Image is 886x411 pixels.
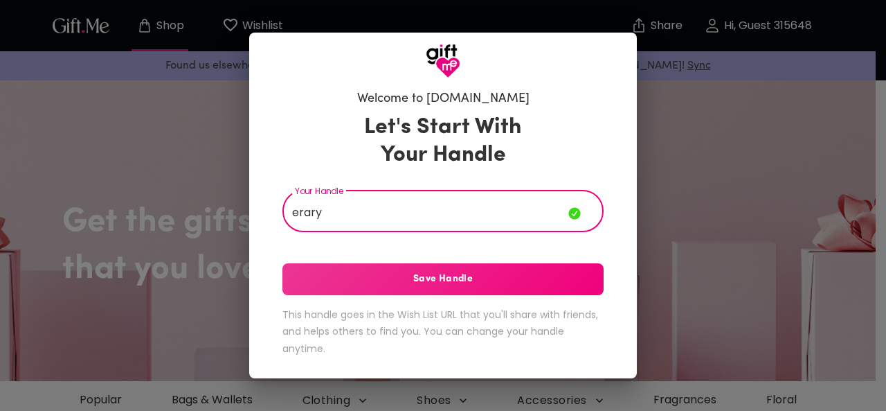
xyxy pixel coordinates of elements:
button: Save Handle [282,263,604,295]
h6: This handle goes in the Wish List URL that you'll share with friends, and helps others to find yo... [282,306,604,358]
h3: Let's Start With Your Handle [347,114,539,169]
img: GiftMe Logo [426,44,460,78]
input: Your Handle [282,193,568,232]
h6: Welcome to [DOMAIN_NAME] [357,91,530,107]
span: Save Handle [282,272,604,287]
